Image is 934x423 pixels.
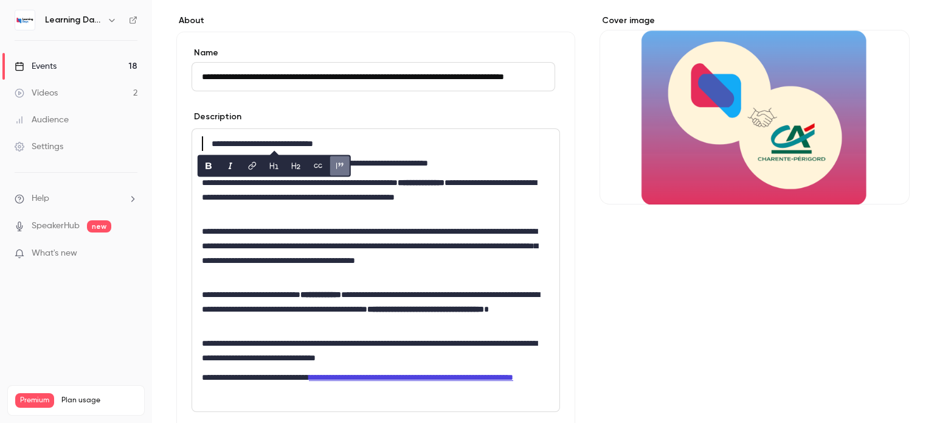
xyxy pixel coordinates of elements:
[15,393,54,408] span: Premium
[192,111,241,123] label: Description
[15,114,69,126] div: Audience
[15,192,137,205] li: help-dropdown-opener
[192,128,560,412] section: description
[15,87,58,99] div: Videos
[330,156,350,175] button: blockquote
[45,14,102,26] h6: Learning Days
[61,396,137,405] span: Plan usage
[15,10,35,30] img: Learning Days
[199,156,218,175] button: bold
[32,192,49,205] span: Help
[192,129,559,411] div: editor
[32,247,77,260] span: What's new
[15,141,63,153] div: Settings
[600,15,910,27] label: Cover image
[32,220,80,232] a: SpeakerHub
[600,15,910,205] section: Cover image
[123,248,137,259] iframe: Noticeable Trigger
[221,156,240,175] button: italic
[192,47,560,59] label: Name
[87,220,111,232] span: new
[176,15,575,27] label: About
[15,60,57,72] div: Events
[243,156,262,175] button: link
